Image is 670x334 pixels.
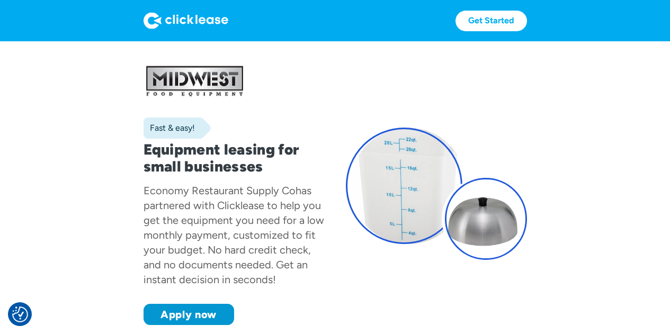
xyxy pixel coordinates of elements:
[12,306,28,322] img: Revisit consent button
[144,184,324,286] div: has partnered with Clicklease to help you get the equipment you need for a low monthly payment, c...
[144,141,325,175] h1: Equipment leasing for small businesses
[144,184,296,197] div: Economy Restaurant Supply Co
[144,304,234,325] a: Apply now
[12,306,28,322] button: Consent Preferences
[144,123,195,133] div: Fast & easy!
[455,11,527,31] a: Get Started
[144,12,228,29] img: Logo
